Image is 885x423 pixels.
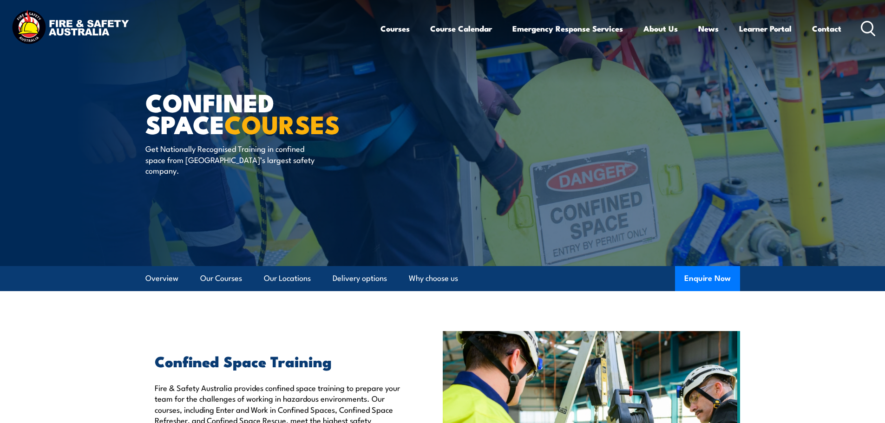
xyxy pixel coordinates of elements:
[145,143,315,176] p: Get Nationally Recognised Training in confined space from [GEOGRAPHIC_DATA]’s largest safety comp...
[155,354,400,367] h2: Confined Space Training
[409,266,458,291] a: Why choose us
[430,16,492,41] a: Course Calendar
[264,266,311,291] a: Our Locations
[643,16,678,41] a: About Us
[698,16,719,41] a: News
[675,266,740,291] button: Enquire Now
[380,16,410,41] a: Courses
[145,91,375,134] h1: Confined Space
[739,16,792,41] a: Learner Portal
[145,266,178,291] a: Overview
[512,16,623,41] a: Emergency Response Services
[200,266,242,291] a: Our Courses
[812,16,841,41] a: Contact
[224,104,340,143] strong: COURSES
[333,266,387,291] a: Delivery options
